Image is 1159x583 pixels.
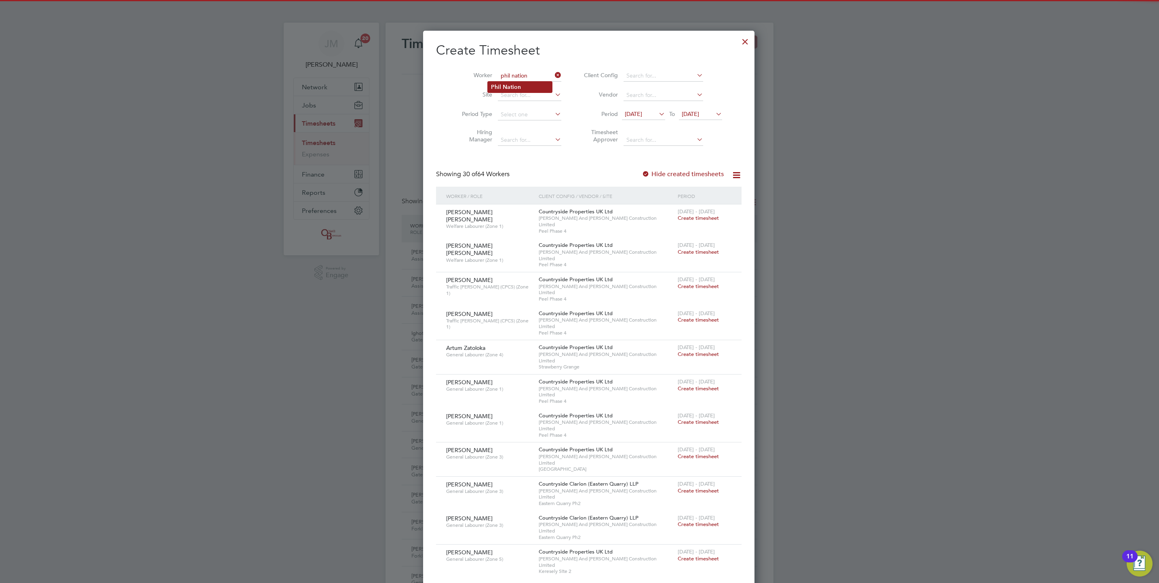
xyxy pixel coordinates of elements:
span: Countryside Clarion (Eastern Quarry) LLP [539,480,639,487]
span: Create timesheet [678,283,719,290]
span: [PERSON_NAME] And [PERSON_NAME] Construction Limited [539,453,674,466]
span: [DATE] [682,110,699,118]
span: Traffic [PERSON_NAME] (CPCS) (Zone 1) [446,318,533,330]
div: Client Config / Vendor / Site [537,187,676,205]
span: Welfare Labourer (Zone 1) [446,257,533,263]
span: Peel Phase 4 [539,296,674,302]
span: Create timesheet [678,316,719,323]
span: [DATE] - [DATE] [678,242,715,248]
span: [DATE] - [DATE] [678,310,715,317]
span: [DATE] - [DATE] [678,446,715,453]
span: Countryside Properties UK Ltd [539,242,613,248]
span: Countryside Properties UK Ltd [539,446,613,453]
span: [PERSON_NAME] [446,515,493,522]
span: [PERSON_NAME] [446,481,493,488]
span: [DATE] - [DATE] [678,548,715,555]
span: [DATE] - [DATE] [678,276,715,283]
span: [PERSON_NAME] [PERSON_NAME] [446,242,493,257]
span: Countryside Properties UK Ltd [539,412,613,419]
span: [PERSON_NAME] [446,413,493,420]
span: [PERSON_NAME] And [PERSON_NAME] Construction Limited [539,351,674,364]
span: [PERSON_NAME] And [PERSON_NAME] Construction Limited [539,521,674,534]
label: Client Config [582,72,618,79]
span: Create timesheet [678,385,719,392]
b: Nation [503,84,521,91]
span: Countryside Clarion (Eastern Quarry) LLP [539,514,639,521]
input: Search for... [624,135,703,146]
input: Select one [498,109,561,120]
span: [PERSON_NAME] And [PERSON_NAME] Construction Limited [539,249,674,261]
span: [DATE] - [DATE] [678,344,715,351]
span: [PERSON_NAME] And [PERSON_NAME] Construction Limited [539,215,674,227]
label: Vendor [582,91,618,98]
input: Search for... [498,70,561,82]
span: Traffic [PERSON_NAME] (CPCS) (Zone 1) [446,284,533,296]
span: Countryside Properties UK Ltd [539,276,613,283]
b: Phil [491,84,501,91]
span: To [667,109,677,119]
span: Countryside Properties UK Ltd [539,310,613,317]
span: Peel Phase 4 [539,398,674,404]
span: [PERSON_NAME] [446,276,493,284]
div: 11 [1126,556,1134,567]
span: [PERSON_NAME] [446,379,493,386]
span: [PERSON_NAME] [446,310,493,318]
span: [PERSON_NAME] [446,446,493,454]
span: [DATE] - [DATE] [678,514,715,521]
span: Create timesheet [678,351,719,358]
span: General Labourer (Zone 3) [446,454,533,460]
span: Countryside Properties UK Ltd [539,344,613,351]
span: Eastern Quarry Ph2 [539,534,674,541]
label: Worker [456,72,492,79]
span: Create timesheet [678,487,719,494]
label: Timesheet Approver [582,128,618,143]
span: Strawberry Grange [539,364,674,370]
span: Create timesheet [678,453,719,460]
span: Keresely Site 2 [539,568,674,575]
span: General Labourer (Zone 1) [446,420,533,426]
div: Showing [436,170,511,179]
span: Peel Phase 4 [539,228,674,234]
span: Create timesheet [678,419,719,425]
span: [GEOGRAPHIC_DATA] [539,466,674,472]
span: [DATE] - [DATE] [678,412,715,419]
span: Peel Phase 4 [539,432,674,438]
input: Search for... [498,90,561,101]
span: 64 Workers [463,170,510,178]
span: [PERSON_NAME] And [PERSON_NAME] Construction Limited [539,317,674,329]
span: Peel Phase 4 [539,261,674,268]
span: [DATE] - [DATE] [678,378,715,385]
span: [DATE] - [DATE] [678,208,715,215]
span: Create timesheet [678,521,719,528]
span: [PERSON_NAME] And [PERSON_NAME] Construction Limited [539,283,674,296]
span: Eastern Quarry Ph2 [539,500,674,507]
span: [PERSON_NAME] And [PERSON_NAME] Construction Limited [539,488,674,500]
span: Countryside Properties UK Ltd [539,378,613,385]
h2: Create Timesheet [436,42,742,59]
span: General Labourer (Zone 3) [446,488,533,495]
div: Period [676,187,733,205]
label: Period [582,110,618,118]
input: Search for... [624,70,703,82]
span: [DATE] - [DATE] [678,480,715,487]
span: Create timesheet [678,215,719,221]
div: Worker / Role [444,187,537,205]
span: [PERSON_NAME] And [PERSON_NAME] Construction Limited [539,385,674,398]
label: Site [456,91,492,98]
span: Peel Phase 4 [539,330,674,336]
span: 30 of [463,170,477,178]
button: Open Resource Center, 11 new notifications [1127,551,1153,577]
input: Search for... [498,135,561,146]
input: Search for... [624,90,703,101]
span: [PERSON_NAME] And [PERSON_NAME] Construction Limited [539,556,674,568]
span: Create timesheet [678,555,719,562]
span: [PERSON_NAME] [446,549,493,556]
label: Hide created timesheets [642,170,724,178]
span: General Labourer (Zone 4) [446,351,533,358]
span: [PERSON_NAME] [PERSON_NAME] [446,208,493,223]
span: General Labourer (Zone 5) [446,556,533,562]
span: General Labourer (Zone 1) [446,386,533,392]
span: [DATE] [625,110,642,118]
span: Create timesheet [678,248,719,255]
span: General Labourer (Zone 3) [446,522,533,528]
